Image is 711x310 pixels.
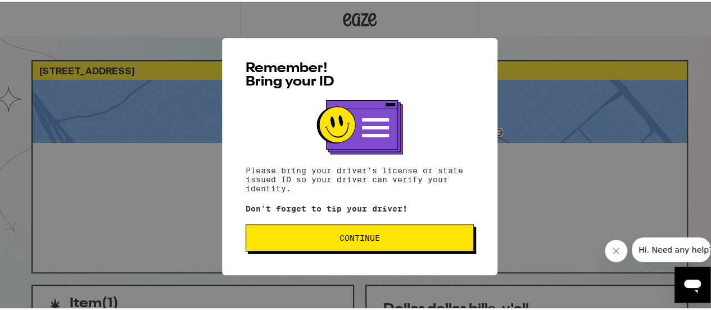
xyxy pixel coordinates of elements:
p: Don't forget to tip your driver! [246,203,474,212]
span: Hi. Need any help? [7,8,81,17]
iframe: Message from company [632,236,710,260]
span: Continue [339,232,380,240]
iframe: Button to launch messaging window [674,265,710,301]
button: Continue [246,223,474,250]
p: Please bring your driver's license or state issued ID so your driver can verify your identity. [246,164,474,191]
span: Remember! Bring your ID [246,60,334,87]
iframe: Close message [605,238,627,260]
